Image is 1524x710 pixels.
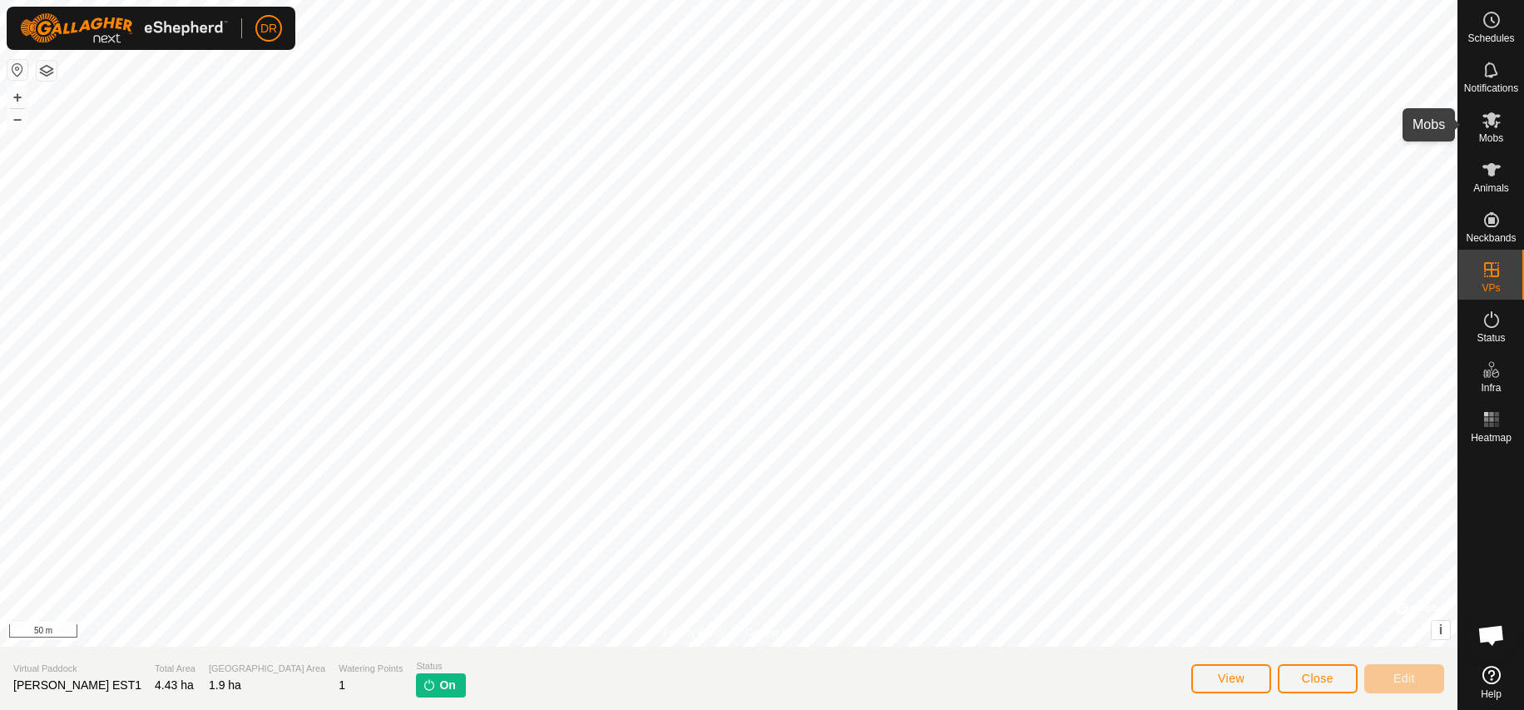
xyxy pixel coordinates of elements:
span: Neckbands [1466,233,1516,243]
span: Edit [1393,672,1415,685]
a: Contact Us [745,625,794,640]
span: 1.9 ha [209,678,241,692]
span: Mobs [1479,133,1503,143]
span: Watering Points [339,662,403,676]
span: Schedules [1467,33,1514,43]
div: Open chat [1467,610,1517,660]
button: Close [1278,664,1358,693]
span: Status [416,659,465,673]
button: Map Layers [37,61,57,81]
span: DR [260,20,277,37]
span: 1 [339,678,345,692]
a: Privacy Policy [663,625,725,640]
span: 4.43 ha [155,678,194,692]
span: VPs [1482,283,1500,293]
span: Help [1481,689,1502,699]
span: Infra [1481,383,1501,393]
span: View [1218,672,1244,685]
button: Reset Map [7,60,27,80]
button: i [1432,621,1450,639]
button: Edit [1364,664,1444,693]
span: Virtual Paddock [13,662,141,676]
button: View [1191,664,1271,693]
span: Status [1477,333,1505,343]
button: – [7,109,27,129]
button: + [7,87,27,107]
span: [PERSON_NAME] EST1 [13,678,141,692]
span: Animals [1473,183,1509,193]
span: [GEOGRAPHIC_DATA] Area [209,662,325,676]
img: Gallagher Logo [20,13,228,43]
span: Total Area [155,662,195,676]
img: turn-on [423,678,436,692]
span: On [439,677,455,694]
span: i [1439,623,1442,637]
span: Heatmap [1471,433,1512,443]
span: Notifications [1464,83,1518,93]
a: Help [1458,659,1524,706]
span: Close [1302,672,1333,685]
